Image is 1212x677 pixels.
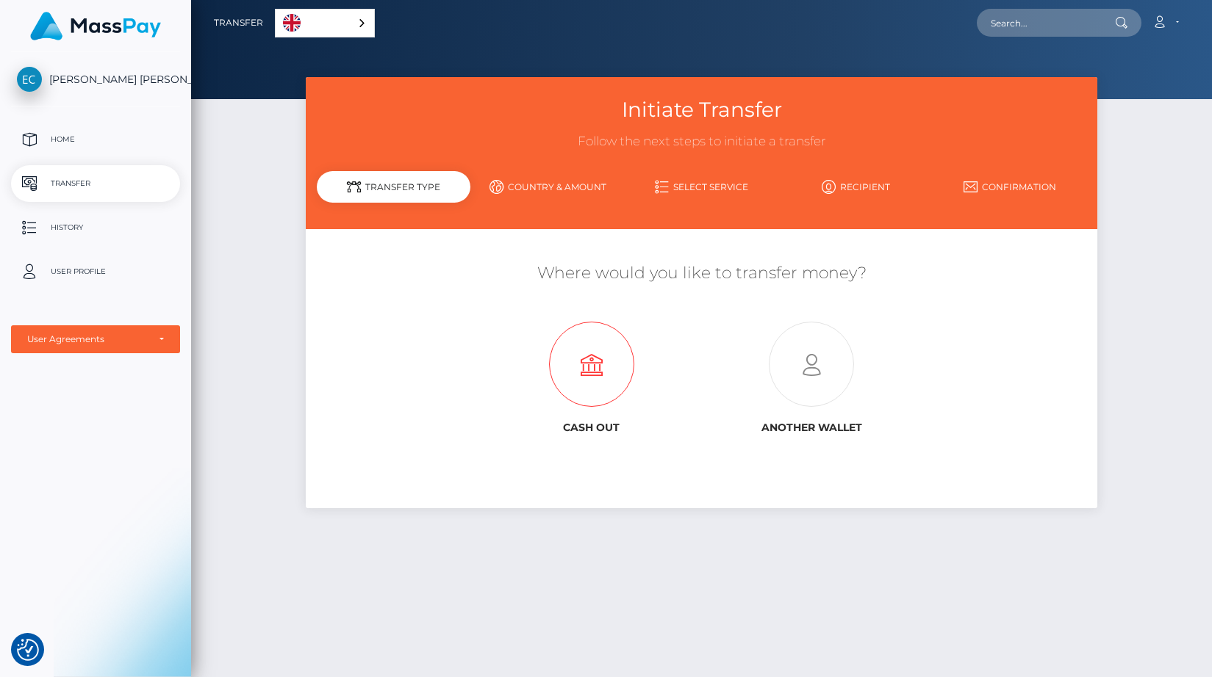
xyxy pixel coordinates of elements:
[11,325,180,353] button: User Agreements
[778,174,933,200] a: Recipient
[276,10,374,37] a: English
[470,174,625,200] a: Country & Amount
[317,133,1087,151] h3: Follow the next steps to initiate a transfer
[933,174,1087,200] a: Confirmation
[17,173,174,195] p: Transfer
[11,253,180,290] a: User Profile
[17,217,174,239] p: History
[17,261,174,283] p: User Profile
[17,639,39,661] img: Revisit consent button
[17,639,39,661] button: Consent Preferences
[30,12,161,40] img: MassPay
[275,9,375,37] div: Language
[11,165,180,202] a: Transfer
[11,121,180,158] a: Home
[17,128,174,151] p: Home
[11,209,180,246] a: History
[317,262,1087,285] h5: Where would you like to transfer money?
[625,174,779,200] a: Select Service
[713,421,911,434] h6: Another wallet
[27,333,148,345] div: User Agreements
[11,73,180,86] span: [PERSON_NAME] [PERSON_NAME]
[275,9,375,37] aside: Language selected: English
[317,95,1087,124] h3: Initiate Transfer
[492,421,690,434] h6: Cash out
[317,171,471,203] div: Transfer Type
[214,7,263,38] a: Transfer
[977,9,1115,37] input: Search...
